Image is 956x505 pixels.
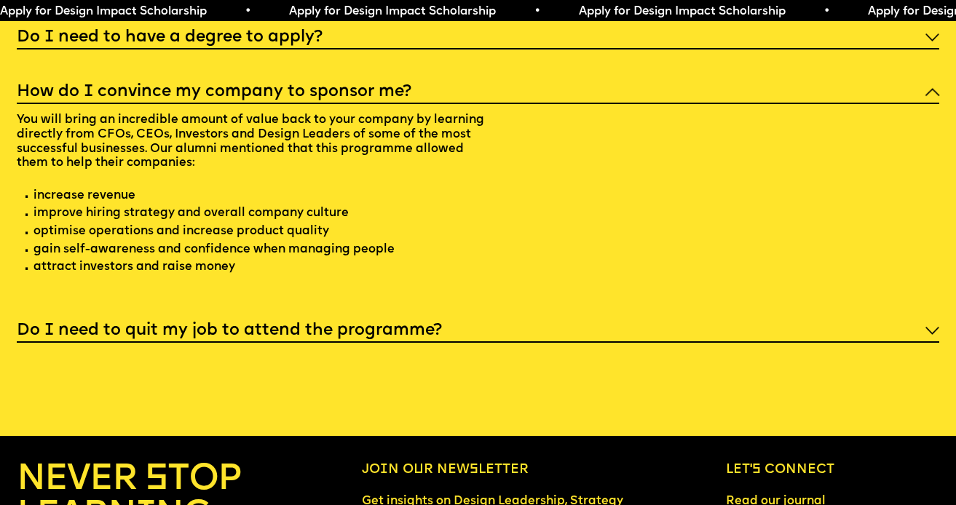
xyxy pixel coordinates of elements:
span: · [23,226,30,241]
span: • [532,6,539,17]
h6: Join our newsletter [362,462,627,478]
p: You will bring an incredible amount of value back to your company by learning directly from CFOs,... [17,104,495,288]
span: · [23,190,30,204]
span: · [23,208,30,223]
span: · [23,262,30,277]
h6: Let’s connect [726,462,939,478]
span: • [822,6,829,17]
h5: Do I need to quit my job to attend the programme? [17,324,442,338]
span: • [243,6,250,17]
span: · [23,244,30,258]
h5: How do I convince my company to sponsor me? [17,85,411,100]
h5: Do I need to have a degree to apply? [17,31,323,45]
